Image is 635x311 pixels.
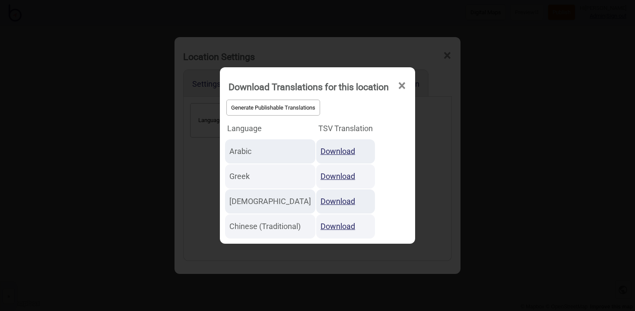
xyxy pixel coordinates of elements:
th: TSV Translation [316,119,375,138]
td: [DEMOGRAPHIC_DATA] [225,189,315,214]
td: Arabic [225,139,315,163]
a: Download [321,147,355,156]
button: Generate Publishable Translations [226,100,320,116]
td: Chinese (Traditional) [225,214,315,239]
div: Download Translations for this location [229,78,389,96]
a: Download [321,172,355,181]
td: Greek [225,164,315,188]
span: × [397,72,406,100]
a: Download [321,197,355,206]
a: Download [321,222,355,231]
th: Language [225,119,315,138]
